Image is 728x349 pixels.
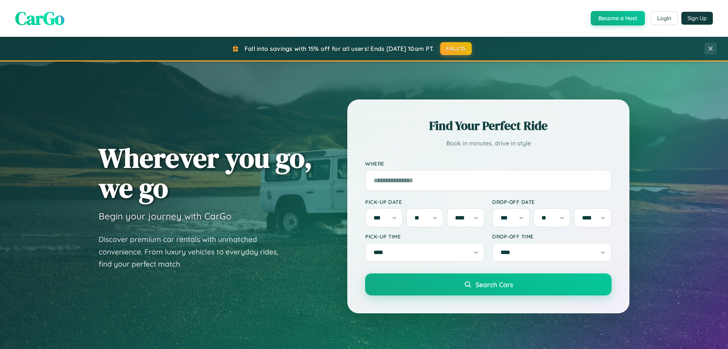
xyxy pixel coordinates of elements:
label: Drop-off Time [492,233,612,240]
button: Become a Host [591,11,645,25]
label: Drop-off Date [492,199,612,205]
label: Pick-up Date [365,199,485,205]
label: Pick-up Time [365,233,485,240]
h1: Wherever you go, we go [99,143,312,203]
span: Search Cars [475,280,513,289]
h2: Find Your Perfect Ride [365,117,612,134]
p: Book in minutes, drive in style [365,138,612,149]
button: Sign Up [681,12,713,25]
button: FALL15 [440,42,472,55]
h3: Begin your journey with CarGo [99,210,232,222]
span: CarGo [15,6,64,31]
span: Fall into savings with 15% off for all users! Ends [DATE] 10am PT. [245,45,435,52]
button: Search Cars [365,273,612,295]
button: Login [651,11,678,25]
p: Discover premium car rentals with unmatched convenience. From luxury vehicles to everyday rides, ... [99,233,288,270]
label: Where [365,160,612,167]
